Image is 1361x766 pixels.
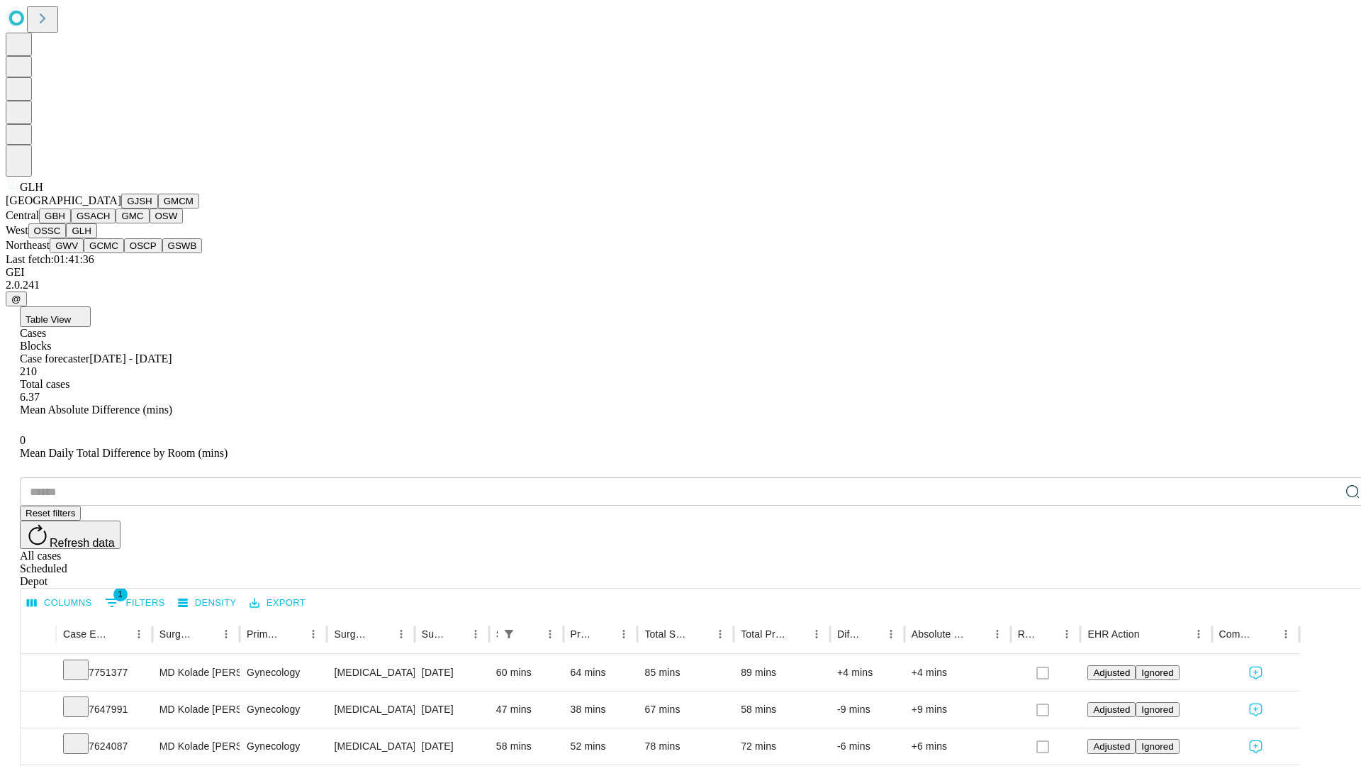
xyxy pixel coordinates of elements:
div: 78 mins [644,728,727,765]
div: 72 mins [741,728,823,765]
button: Menu [710,624,730,644]
button: Menu [129,624,149,644]
div: [DATE] [422,655,482,691]
div: +4 mins [912,655,1004,691]
span: Case forecaster [20,353,89,365]
div: [MEDICAL_DATA] WITH [MEDICAL_DATA] AND/OR [MEDICAL_DATA] WITH OR WITHOUT D&C [334,692,407,728]
div: +6 mins [912,728,1004,765]
div: 7624087 [63,728,145,765]
button: OSCP [124,238,162,253]
button: GJSH [121,194,158,209]
span: [GEOGRAPHIC_DATA] [6,194,121,206]
div: 85 mins [644,655,727,691]
div: Gynecology [247,655,320,691]
div: -9 mins [837,692,897,728]
span: Adjusted [1093,704,1130,715]
button: Sort [594,624,614,644]
button: Ignored [1136,702,1179,717]
button: Adjusted [1087,665,1136,680]
button: GCMC [84,238,124,253]
span: Adjusted [1093,741,1130,752]
button: Select columns [23,592,96,614]
span: GLH [20,181,43,193]
span: Central [6,209,39,221]
button: Expand [28,698,49,723]
button: OSW [150,209,184,223]
div: Primary Service [247,628,282,640]
div: Difference [837,628,860,640]
div: 2.0.241 [6,279,1355,292]
span: Total cases [20,378,69,390]
button: Menu [987,624,1007,644]
div: Total Scheduled Duration [644,628,689,640]
button: Expand [28,661,49,686]
div: 60 mins [496,655,556,691]
span: 210 [20,365,37,377]
div: MD Kolade [PERSON_NAME] Md [159,655,233,691]
button: Show filters [499,624,519,644]
div: Comments [1219,628,1255,640]
button: Menu [807,624,827,644]
span: Adjusted [1093,667,1130,678]
button: Table View [20,306,91,327]
button: Menu [216,624,236,644]
button: Sort [690,624,710,644]
button: Sort [787,624,807,644]
div: 52 mins [571,728,631,765]
button: Sort [371,624,391,644]
span: @ [11,294,21,304]
div: 64 mins [571,655,631,691]
div: Resolved in EHR [1018,628,1036,640]
button: Menu [1057,624,1077,644]
button: Menu [614,624,634,644]
div: [DATE] [422,728,482,765]
button: Menu [303,624,323,644]
div: +4 mins [837,655,897,691]
button: Menu [540,624,560,644]
div: -6 mins [837,728,897,765]
div: 1 active filter [499,624,519,644]
button: Menu [1276,624,1296,644]
span: West [6,224,28,236]
button: GLH [66,223,96,238]
div: Gynecology [247,728,320,765]
span: Ignored [1141,704,1173,715]
button: Show filters [101,592,169,614]
span: 1 [113,587,128,601]
span: [DATE] - [DATE] [89,353,172,365]
div: 67 mins [644,692,727,728]
button: GBH [39,209,71,223]
span: 6.37 [20,391,40,403]
button: Sort [520,624,540,644]
div: Absolute Difference [912,628,966,640]
div: +9 mins [912,692,1004,728]
button: Density [174,592,240,614]
div: Surgery Date [422,628,444,640]
span: 0 [20,434,26,446]
button: Sort [196,624,216,644]
div: Total Predicted Duration [741,628,785,640]
button: OSSC [28,223,67,238]
button: Sort [1141,624,1161,644]
button: GSACH [71,209,116,223]
div: 58 mins [496,728,556,765]
button: GWV [50,238,84,253]
span: Reset filters [26,508,75,518]
div: MD Kolade [PERSON_NAME] Md [159,728,233,765]
button: GSWB [162,238,203,253]
span: Ignored [1141,741,1173,752]
div: 58 mins [741,692,823,728]
button: Sort [968,624,987,644]
button: GMC [116,209,149,223]
div: Scheduled In Room Duration [496,628,498,640]
button: Refresh data [20,521,121,549]
div: GEI [6,266,1355,279]
button: Menu [881,624,901,644]
button: Sort [446,624,466,644]
span: Mean Daily Total Difference by Room (mins) [20,447,228,459]
button: Sort [1256,624,1276,644]
span: Mean Absolute Difference (mins) [20,404,172,416]
span: Northeast [6,239,50,251]
div: [DATE] [422,692,482,728]
button: Adjusted [1087,702,1136,717]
